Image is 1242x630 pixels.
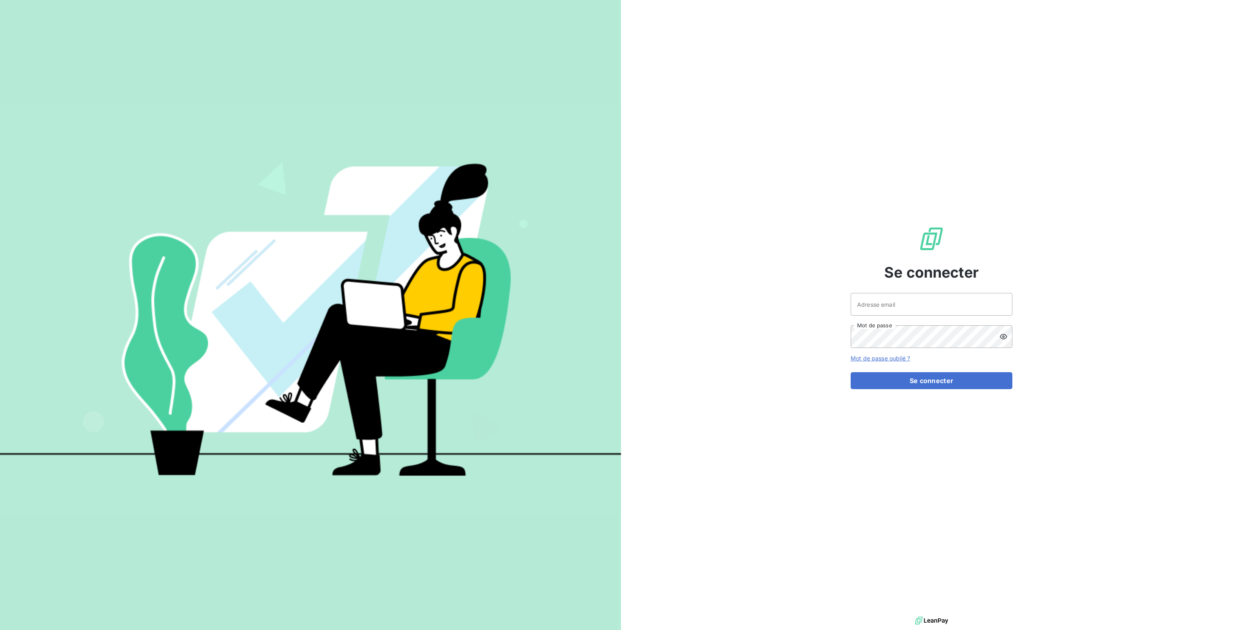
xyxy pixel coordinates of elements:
input: placeholder [851,293,1012,316]
img: Logo LeanPay [919,226,944,252]
img: logo [915,615,948,627]
button: Se connecter [851,372,1012,389]
a: Mot de passe oublié ? [851,355,910,362]
span: Se connecter [884,261,979,283]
